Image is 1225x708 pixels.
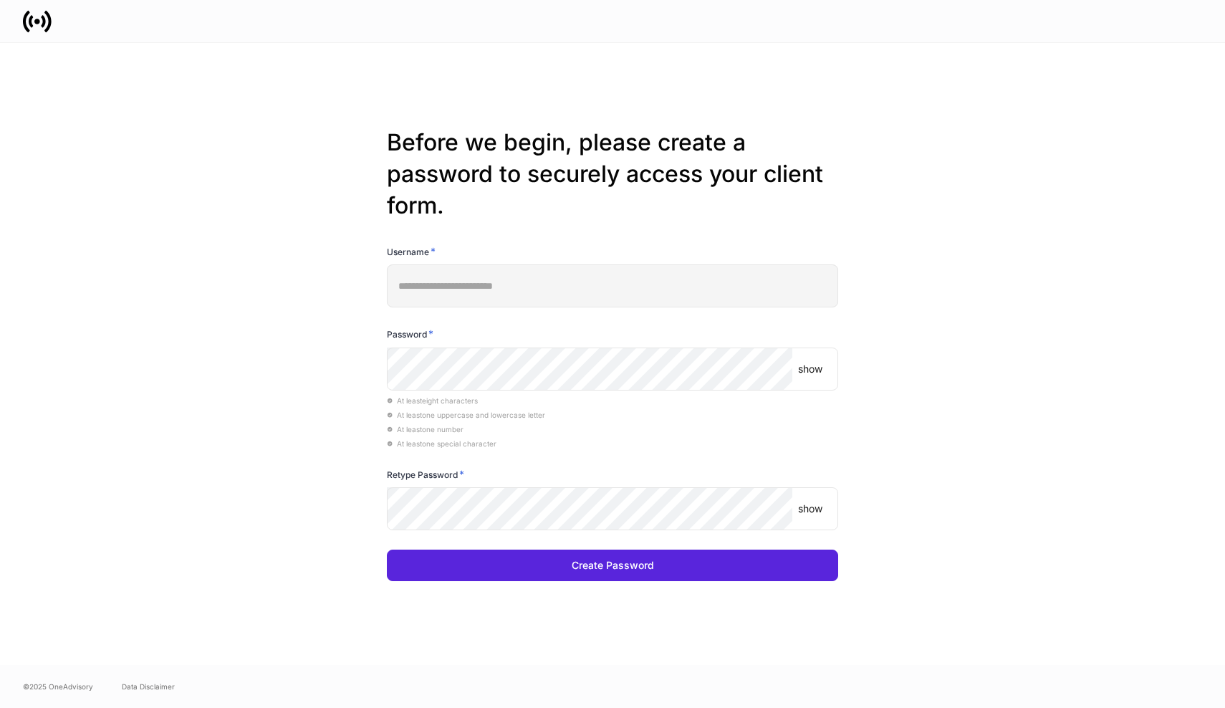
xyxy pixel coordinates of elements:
h6: Username [387,244,436,259]
span: At least one number [387,425,463,434]
button: Create Password [387,550,838,581]
span: At least eight characters [387,396,478,405]
h6: Retype Password [387,467,464,482]
p: show [798,362,822,376]
span: © 2025 OneAdvisory [23,681,93,692]
span: At least one uppercase and lowercase letter [387,411,545,419]
h6: Password [387,327,433,341]
a: Data Disclaimer [122,681,175,692]
p: show [798,502,822,516]
div: Create Password [572,560,654,570]
span: At least one special character [387,439,496,448]
h2: Before we begin, please create a password to securely access your client form. [387,127,838,221]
